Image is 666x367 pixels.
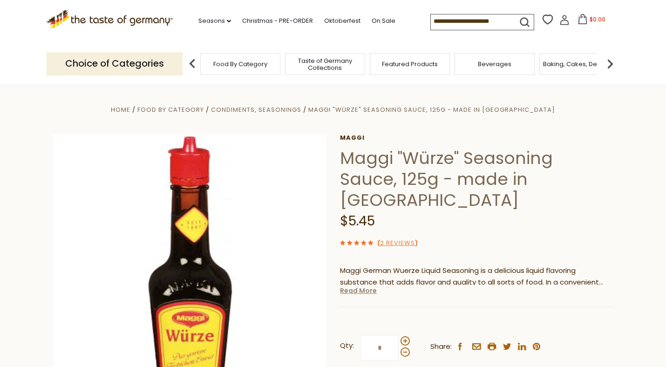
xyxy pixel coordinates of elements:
[478,61,511,68] a: Beverages
[372,16,395,26] a: On Sale
[340,212,375,230] span: $5.45
[360,335,399,360] input: Qty:
[430,341,452,353] span: Share:
[543,61,615,68] a: Baking, Cakes, Desserts
[340,340,354,352] strong: Qty:
[340,148,612,211] h1: Maggi "Würze" Seasoning Sauce, 125g - made in [GEOGRAPHIC_DATA]
[340,286,377,295] a: Read More
[213,61,267,68] a: Food By Category
[601,54,619,73] img: next arrow
[308,105,555,114] a: Maggi "Würze" Seasoning Sauce, 125g - made in [GEOGRAPHIC_DATA]
[198,16,231,26] a: Seasons
[137,105,204,114] a: Food By Category
[288,57,362,71] a: Taste of Germany Collections
[340,134,612,142] a: Maggi
[590,15,605,23] span: $0.00
[382,61,438,68] a: Featured Products
[183,54,202,73] img: previous arrow
[211,105,301,114] a: Condiments, Seasonings
[571,14,611,28] button: $0.00
[47,52,183,75] p: Choice of Categories
[111,105,130,114] a: Home
[380,238,415,248] a: 2 Reviews
[324,16,360,26] a: Oktoberfest
[377,238,418,247] span: ( )
[340,265,612,288] p: Maggi German Wuerze Liquid Seasoning is a delicious liquid flavoring substance that adds flavor a...
[242,16,313,26] a: Christmas - PRE-ORDER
